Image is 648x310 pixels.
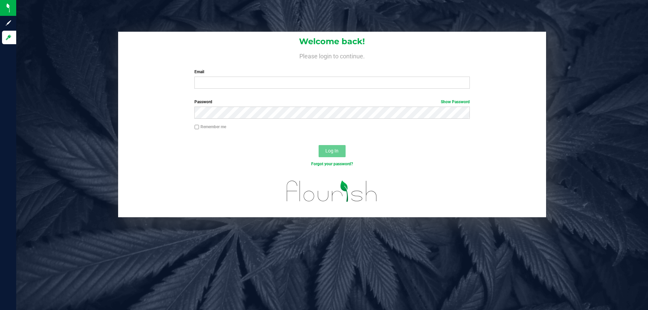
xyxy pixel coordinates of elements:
[194,69,469,75] label: Email
[194,125,199,130] input: Remember me
[311,162,353,166] a: Forgot your password?
[441,100,470,104] a: Show Password
[194,100,212,104] span: Password
[278,174,385,208] img: flourish_logo.svg
[325,148,339,153] span: Log In
[5,20,12,26] inline-svg: Sign up
[194,124,226,130] label: Remember me
[5,34,12,41] inline-svg: Log in
[319,145,346,157] button: Log In
[118,51,546,59] h4: Please login to continue.
[118,37,546,46] h1: Welcome back!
